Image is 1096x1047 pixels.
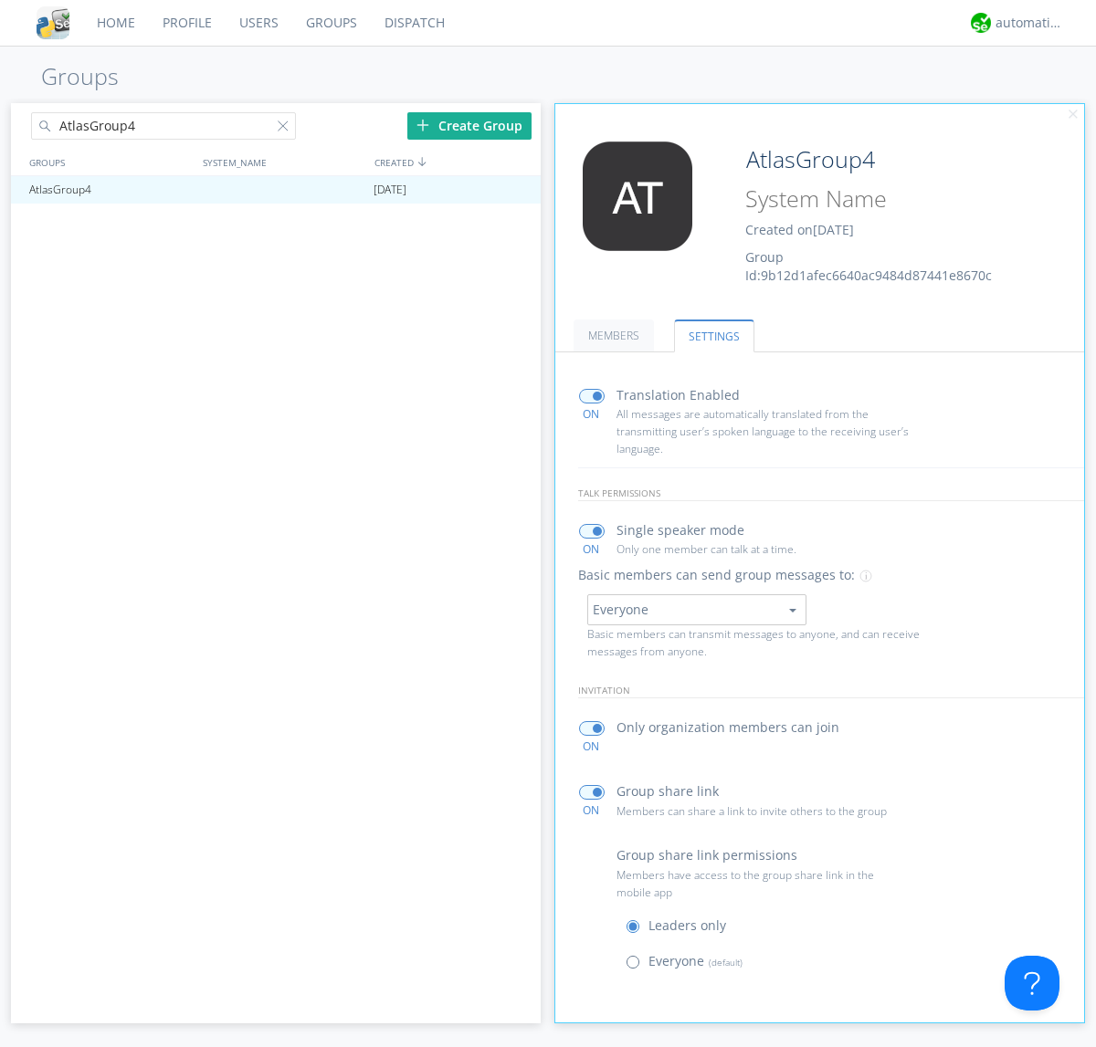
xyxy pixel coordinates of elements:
div: ON [571,406,612,422]
img: 373638.png [569,141,706,251]
div: GROUPS [25,149,194,175]
p: Members have access to the group share link in the mobile app [616,866,909,901]
p: Only one member can talk at a time. [616,540,909,558]
p: talk permissions [578,486,1085,501]
div: AtlasGroup4 [25,176,195,204]
iframe: Toggle Customer Support [1005,956,1059,1010]
div: ON [571,541,612,557]
span: [DATE] [813,221,854,238]
input: Group Name [739,141,1034,178]
input: Search groups [31,112,296,140]
button: Everyone [587,594,806,625]
p: Group share link [616,781,719,801]
p: All messages are automatically translated from the transmitting user’s spoken language to the rec... [616,405,909,458]
span: [DATE] [374,176,406,204]
a: SETTINGS [674,319,754,352]
img: cancel.svg [1067,109,1080,121]
p: Basic members can send group messages to: [578,565,855,585]
a: AtlasGroup4[DATE] [11,176,541,204]
p: Basic members can transmit messages to anyone, and can receive messages from anyone. [587,625,929,660]
span: Group Id: 9b12d1afec6640ac9484d87441e8670c [745,248,992,284]
p: Translation Enabled [616,385,740,405]
div: CREATED [370,149,543,175]
p: Members can share a link to invite others to the group [616,802,909,820]
div: Create Group [407,112,532,140]
div: ON [571,802,612,818]
input: System Name [739,182,1034,216]
div: ON [571,738,612,754]
p: Single speaker mode [616,520,744,540]
img: plus.svg [416,119,429,131]
div: automation+atlas [996,14,1064,32]
img: d2d01cd9b4174d08988066c6d424eccd [971,13,991,33]
p: Everyone [648,951,743,971]
span: (default) [704,956,743,968]
div: SYSTEM_NAME [198,149,370,175]
p: Only organization members can join [616,717,839,738]
p: Leaders only [648,916,726,936]
img: cddb5a64eb264b2086981ab96f4c1ba7 [37,6,69,39]
a: MEMBERS [574,319,654,351]
p: Group share link permissions [616,845,797,865]
p: invitation [578,683,1085,698]
span: Created on [745,221,854,238]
